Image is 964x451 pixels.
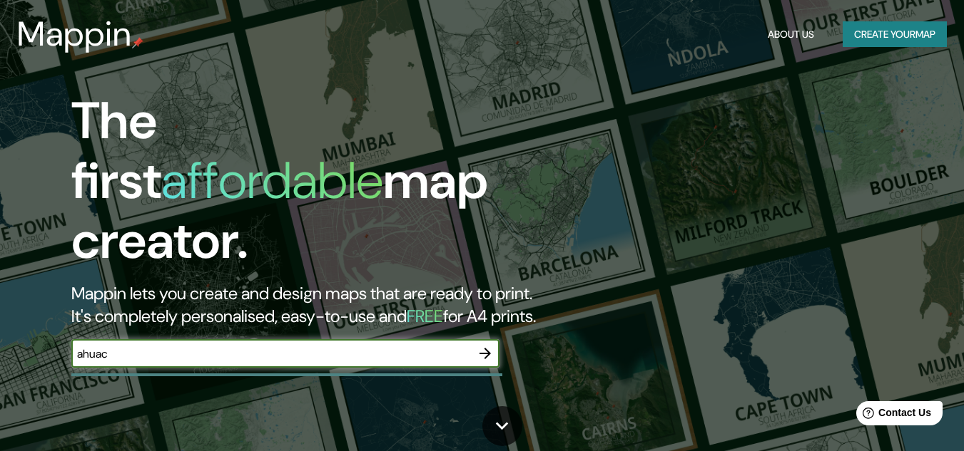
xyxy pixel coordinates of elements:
img: mappin-pin [132,37,143,48]
iframe: Help widget launcher [837,395,948,435]
h1: The first map creator. [71,91,554,282]
input: Choose your favourite place [71,346,471,362]
h1: affordable [161,147,383,214]
button: About Us [762,21,820,48]
button: Create yourmap [843,21,947,48]
h5: FREE [407,305,443,327]
h2: Mappin lets you create and design maps that are ready to print. It's completely personalised, eas... [71,282,554,328]
h3: Mappin [17,14,132,54]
